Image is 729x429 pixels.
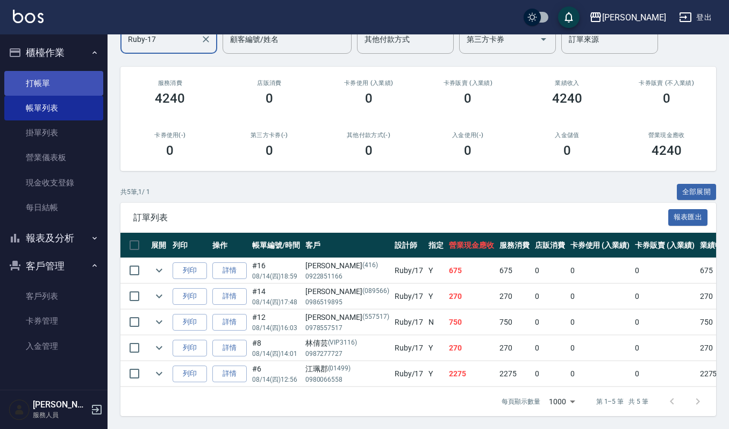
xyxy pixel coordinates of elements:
td: Y [426,258,446,283]
div: 林倩芸 [305,338,389,349]
td: 2275 [497,361,532,387]
a: 報表匯出 [668,212,708,222]
a: 營業儀表板 [4,145,103,170]
a: 每日結帳 [4,195,103,220]
td: 0 [632,335,697,361]
p: 共 5 筆, 1 / 1 [120,187,150,197]
th: 營業現金應收 [446,233,497,258]
th: 客戶 [303,233,392,258]
td: 0 [568,284,633,309]
p: (089566) [362,286,389,297]
th: 服務消費 [497,233,532,258]
h2: 第三方卡券(-) [233,132,306,139]
h2: 店販消費 [233,80,306,87]
button: expand row [151,288,167,304]
td: #12 [249,310,303,335]
a: 打帳單 [4,71,103,96]
h3: 0 [563,143,571,158]
p: 每頁顯示數量 [502,397,540,406]
img: Logo [13,10,44,23]
p: 08/14 (四) 18:59 [252,271,300,281]
p: 08/14 (四) 14:01 [252,349,300,359]
button: 全部展開 [677,184,717,201]
td: #16 [249,258,303,283]
td: 0 [568,335,633,361]
td: 0 [632,361,697,387]
h3: 4240 [155,91,185,106]
button: 登出 [675,8,716,27]
h3: 4240 [552,91,582,106]
td: 0 [568,258,633,283]
h3: 0 [166,143,174,158]
h2: 業績收入 [531,80,604,87]
td: 675 [497,258,532,283]
td: N [426,310,446,335]
a: 掛單列表 [4,120,103,145]
button: 列印 [173,262,207,279]
td: 0 [532,284,568,309]
a: 帳單列表 [4,96,103,120]
td: 0 [632,310,697,335]
td: #6 [249,361,303,387]
button: 報表及分析 [4,224,103,252]
div: [PERSON_NAME] [602,11,666,24]
td: 675 [446,258,497,283]
h3: 0 [365,91,373,106]
button: 列印 [173,366,207,382]
td: 0 [532,361,568,387]
td: Ruby /17 [392,258,426,283]
p: (416) [362,260,378,271]
td: 750 [446,310,497,335]
p: 0986519895 [305,297,389,307]
h3: 0 [464,143,471,158]
p: 第 1–5 筆 共 5 筆 [596,397,648,406]
button: 櫃檯作業 [4,39,103,67]
p: 08/14 (四) 12:56 [252,375,300,384]
a: 詳情 [212,262,247,279]
div: [PERSON_NAME] [305,286,389,297]
button: expand row [151,314,167,330]
td: 0 [632,258,697,283]
a: 詳情 [212,366,247,382]
td: 0 [568,310,633,335]
a: 詳情 [212,288,247,305]
th: 帳單編號/時間 [249,233,303,258]
a: 卡券管理 [4,309,103,333]
button: 報表匯出 [668,209,708,226]
h2: 營業現金應收 [630,132,703,139]
span: 訂單列表 [133,212,668,223]
button: save [558,6,580,28]
td: 270 [497,335,532,361]
h3: 0 [663,91,670,106]
td: 270 [446,284,497,309]
p: (VIP3116) [328,338,358,349]
th: 設計師 [392,233,426,258]
h3: 0 [464,91,471,106]
p: 服務人員 [33,410,88,420]
th: 操作 [210,233,249,258]
td: 270 [446,335,497,361]
h2: 卡券販賣 (入業績) [431,80,505,87]
td: Ruby /17 [392,361,426,387]
td: #8 [249,335,303,361]
a: 詳情 [212,340,247,356]
a: 現金收支登錄 [4,170,103,195]
td: 0 [568,361,633,387]
h3: 0 [266,91,273,106]
td: 0 [632,284,697,309]
button: 客戶管理 [4,252,103,280]
button: expand row [151,366,167,382]
p: (01499) [328,363,351,375]
td: 0 [532,335,568,361]
button: 列印 [173,314,207,331]
th: 列印 [170,233,210,258]
h2: 卡券販賣 (不入業績) [630,80,703,87]
button: 列印 [173,340,207,356]
button: expand row [151,340,167,356]
p: 08/14 (四) 17:48 [252,297,300,307]
h5: [PERSON_NAME] [33,399,88,410]
h3: 0 [365,143,373,158]
a: 客戶列表 [4,284,103,309]
td: Y [426,284,446,309]
div: [PERSON_NAME] [305,260,389,271]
